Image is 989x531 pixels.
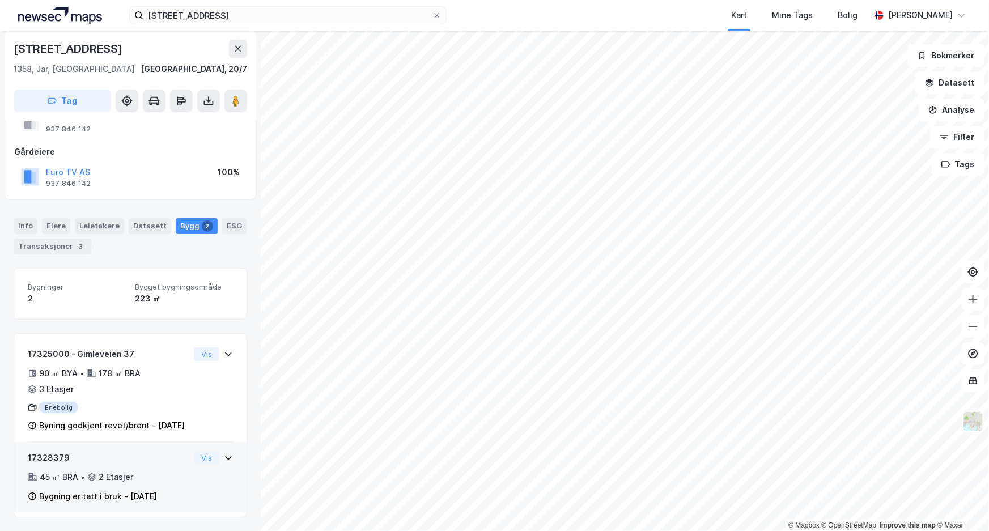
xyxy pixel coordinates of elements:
[141,62,247,76] div: [GEOGRAPHIC_DATA], 20/7
[143,7,432,24] input: Søk på adresse, matrikkel, gårdeiere, leietakere eller personer
[930,126,984,148] button: Filter
[932,477,989,531] div: Kontrollprogram for chat
[202,220,213,232] div: 2
[28,347,189,361] div: 17325000 - Gimleveien 37
[28,282,126,292] span: Bygninger
[915,71,984,94] button: Datasett
[14,62,135,76] div: 1358, Jar, [GEOGRAPHIC_DATA]
[932,477,989,531] iframe: Chat Widget
[99,367,141,380] div: 178 ㎡ BRA
[40,470,78,484] div: 45 ㎡ BRA
[14,40,125,58] div: [STREET_ADDRESS]
[80,369,84,378] div: •
[28,451,189,465] div: 17328379
[14,239,91,254] div: Transaksjoner
[218,165,240,179] div: 100%
[788,521,820,529] a: Mapbox
[908,44,984,67] button: Bokmerker
[46,125,91,134] div: 937 846 142
[39,367,78,380] div: 90 ㎡ BYA
[14,218,37,234] div: Info
[222,218,247,234] div: ESG
[135,282,233,292] span: Bygget bygningsområde
[75,241,87,252] div: 3
[14,145,247,159] div: Gårdeiere
[772,9,813,22] div: Mine Tags
[46,179,91,188] div: 937 846 142
[99,470,133,484] div: 2 Etasjer
[888,9,953,22] div: [PERSON_NAME]
[18,7,102,24] img: logo.a4113a55bc3d86da70a041830d287a7e.svg
[962,411,984,432] img: Z
[39,419,185,432] div: Byning godkjent revet/brent - [DATE]
[194,347,219,361] button: Vis
[919,99,984,121] button: Analyse
[731,9,747,22] div: Kart
[39,490,157,503] div: Bygning er tatt i bruk - [DATE]
[39,383,74,396] div: 3 Etasjer
[28,292,126,305] div: 2
[80,473,85,482] div: •
[135,292,233,305] div: 223 ㎡
[176,218,218,234] div: Bygg
[75,218,124,234] div: Leietakere
[14,90,111,112] button: Tag
[42,218,70,234] div: Eiere
[822,521,877,529] a: OpenStreetMap
[129,218,171,234] div: Datasett
[838,9,858,22] div: Bolig
[932,153,984,176] button: Tags
[880,521,936,529] a: Improve this map
[194,451,219,465] button: Vis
